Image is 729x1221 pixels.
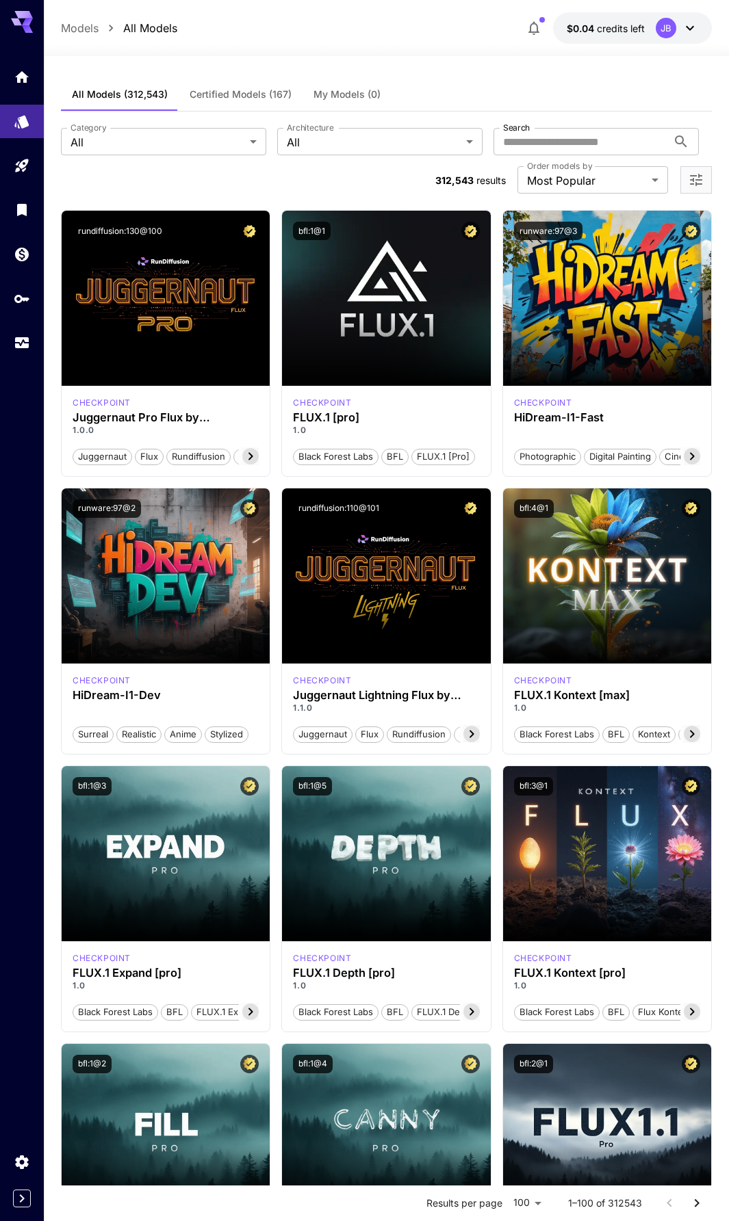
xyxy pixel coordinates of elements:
p: checkpoint [73,674,131,687]
button: Certified Model – Vetted for best performance and includes a commercial license. [240,777,259,796]
div: API Keys [14,290,30,307]
button: pro [233,447,259,465]
button: Surreal [73,725,114,743]
span: pro [234,450,258,464]
h3: HiDream-I1-Dev [73,689,259,702]
p: checkpoint [293,952,351,964]
div: $0.0404 [567,21,645,36]
button: bfl:4@1 [514,499,554,518]
p: All Models [123,20,177,36]
span: Surreal [73,728,113,741]
button: Certified Model – Vetted for best performance and includes a commercial license. [461,499,480,518]
button: Realistic [116,725,162,743]
button: Photographic [514,447,581,465]
button: Certified Model – Vetted for best performance and includes a commercial license. [682,777,700,796]
div: Models [14,109,30,126]
span: credits left [597,23,645,34]
button: BFL [161,1003,188,1021]
button: BFL [381,447,409,465]
button: juggernaut [293,725,353,743]
button: Black Forest Labs [293,447,379,465]
h3: FLUX.1 Kontext [max] [514,689,700,702]
h3: FLUX.1 Kontext [pro] [514,967,700,980]
button: bfl:1@2 [73,1055,112,1073]
div: fluxpro [293,952,351,964]
span: Flux Kontext [633,1006,695,1019]
button: Certified Model – Vetted for best performance and includes a commercial license. [240,1055,259,1073]
label: Architecture [287,122,333,133]
span: Anime [165,728,201,741]
div: Settings [14,1153,30,1170]
span: All [287,134,461,150]
button: Certified Model – Vetted for best performance and includes a commercial license. [682,222,700,240]
button: rundiffusion [166,447,231,465]
span: BFL [603,728,629,741]
button: bfl:1@4 [293,1055,333,1073]
span: results [476,174,506,186]
button: bfl:1@3 [73,777,112,796]
div: HiDream Fast [514,397,572,409]
button: bfl:1@5 [293,777,332,796]
button: Cinematic [659,447,712,465]
span: FLUX.1 Expand [pro] [192,1006,288,1019]
h3: HiDream-I1-Fast [514,411,700,424]
button: Certified Model – Vetted for best performance and includes a commercial license. [240,222,259,240]
span: rundiffusion [387,728,450,741]
span: juggernaut [73,450,131,464]
div: Usage [14,334,30,352]
span: BFL [382,450,408,464]
p: 1.0 [293,424,479,436]
div: 100 [508,1193,546,1213]
button: rundiffusion:130@100 [73,222,168,240]
span: Black Forest Labs [515,728,599,741]
span: My Models (0) [314,88,381,101]
span: flux [136,450,163,464]
div: Juggernaut Pro Flux by RunDiffusion [73,411,259,424]
div: Library [14,201,30,218]
span: FLUX.1 [pro] [412,450,474,464]
span: 312,543 [435,174,474,186]
nav: breadcrumb [61,20,177,36]
span: Digital Painting [585,450,656,464]
span: Black Forest Labs [294,1006,378,1019]
div: FLUX.1 Kontext [max] [514,674,572,687]
div: fluxpro [73,952,131,964]
div: Home [14,68,30,86]
span: Black Forest Labs [294,450,378,464]
p: checkpoint [73,952,131,964]
p: checkpoint [293,397,351,409]
button: Black Forest Labs [73,1003,158,1021]
button: rundiffusion:110@101 [293,499,385,518]
div: FLUX.1 Kontext [pro] [514,952,572,964]
button: Black Forest Labs [514,725,600,743]
div: fluxpro [293,397,351,409]
span: All Models (312,543) [72,88,168,101]
p: checkpoint [293,674,351,687]
span: FLUX.1 Depth [pro] [412,1006,502,1019]
span: schnell [455,728,495,741]
button: Certified Model – Vetted for best performance and includes a commercial license. [682,499,700,518]
button: FLUX.1 Depth [pro] [411,1003,503,1021]
div: FLUX.1 Expand [pro] [73,967,259,980]
label: Search [503,122,530,133]
span: Black Forest Labs [515,1006,599,1019]
span: Stylized [205,728,248,741]
button: Certified Model – Vetted for best performance and includes a commercial license. [461,777,480,796]
div: FLUX.1 D [293,674,351,687]
span: BFL [162,1006,188,1019]
button: bfl:2@1 [514,1055,553,1073]
span: Kontext [633,728,675,741]
h3: Juggernaut Lightning Flux by RunDiffusion [293,689,479,702]
p: 1.0 [514,702,700,714]
button: Stylized [205,725,248,743]
span: Photographic [515,450,580,464]
a: Models [61,20,99,36]
div: Wallet [14,246,30,263]
button: Certified Model – Vetted for best performance and includes a commercial license. [240,499,259,518]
